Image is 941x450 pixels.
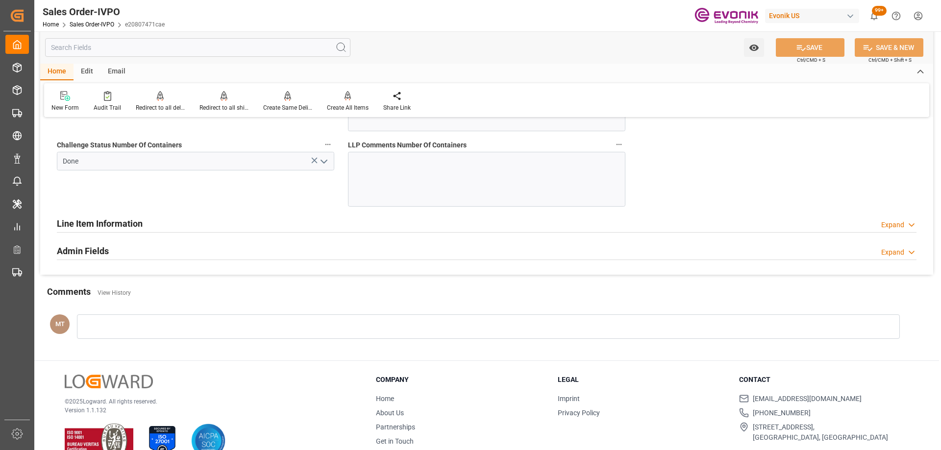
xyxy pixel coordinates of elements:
p: © 2025 Logward. All rights reserved. [65,397,351,406]
div: New Form [51,103,79,112]
span: [EMAIL_ADDRESS][DOMAIN_NAME] [753,394,862,404]
span: Challenge Status Number Of Containers [57,140,182,150]
div: Redirect to all shipments [199,103,248,112]
span: LLP Comments Number Of Containers [348,140,467,150]
div: Create All Items [327,103,369,112]
button: LLP Comments Number Of Containers [613,138,625,151]
button: Evonik US [765,6,863,25]
button: open menu [744,38,764,57]
img: Logward Logo [65,375,153,389]
a: Privacy Policy [558,409,600,417]
span: [PHONE_NUMBER] [753,408,811,418]
a: About Us [376,409,404,417]
div: Evonik US [765,9,859,23]
div: Email [100,64,133,80]
span: Ctrl/CMD + Shift + S [868,56,912,64]
button: open menu [316,154,330,169]
a: Home [376,395,394,403]
div: Create Same Delivery Date [263,103,312,112]
h2: Comments [47,285,91,298]
button: SAVE & NEW [855,38,923,57]
span: MT [55,320,65,328]
h2: Line Item Information [57,217,143,230]
a: Imprint [558,395,580,403]
h3: Legal [558,375,727,385]
button: show 100 new notifications [863,5,885,27]
img: Evonik-brand-mark-Deep-Purple-RGB.jpeg_1700498283.jpeg [694,7,758,24]
div: Sales Order-IVPO [43,4,165,19]
div: Redirect to all deliveries [136,103,185,112]
a: View History [98,289,131,296]
div: Share Link [383,103,411,112]
a: Partnerships [376,423,415,431]
span: Ctrl/CMD + S [797,56,825,64]
span: 99+ [872,6,887,16]
button: Help Center [885,5,907,27]
div: Audit Trail [94,103,121,112]
a: Home [43,21,59,28]
a: Get in Touch [376,437,414,445]
button: Challenge Status Number Of Containers [322,138,334,151]
h3: Contact [739,375,909,385]
div: Home [40,64,74,80]
div: Expand [881,220,904,230]
h2: Admin Fields [57,244,109,258]
span: [STREET_ADDRESS], [GEOGRAPHIC_DATA], [GEOGRAPHIC_DATA] [753,422,888,443]
p: Version 1.1.132 [65,406,351,415]
h3: Company [376,375,545,385]
a: Sales Order-IVPO [70,21,114,28]
button: SAVE [776,38,844,57]
input: Search Fields [45,38,350,57]
div: Edit [74,64,100,80]
div: Expand [881,247,904,258]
